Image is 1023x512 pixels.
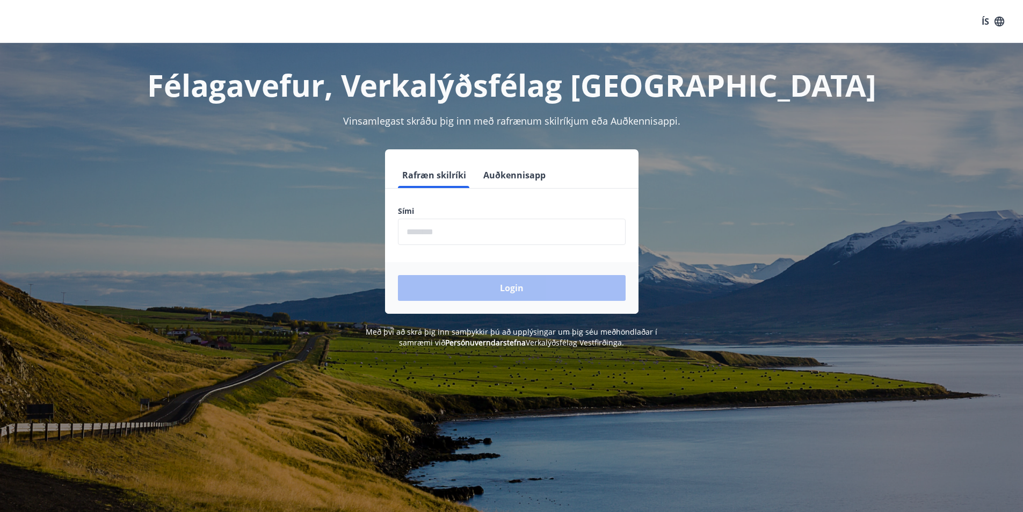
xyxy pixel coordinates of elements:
h1: Félagavefur, Verkalýðsfélag [GEOGRAPHIC_DATA] [138,64,886,105]
button: Rafræn skilríki [398,162,470,188]
span: Með því að skrá þig inn samþykkir þú að upplýsingar um þig séu meðhöndlaðar í samræmi við Verkalý... [366,327,657,348]
label: Sími [398,206,626,217]
span: Vinsamlegast skráðu þig inn með rafrænum skilríkjum eða Auðkennisappi. [343,114,680,127]
button: Auðkennisapp [479,162,550,188]
button: ÍS [976,12,1010,31]
a: Persónuverndarstefna [445,337,526,348]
